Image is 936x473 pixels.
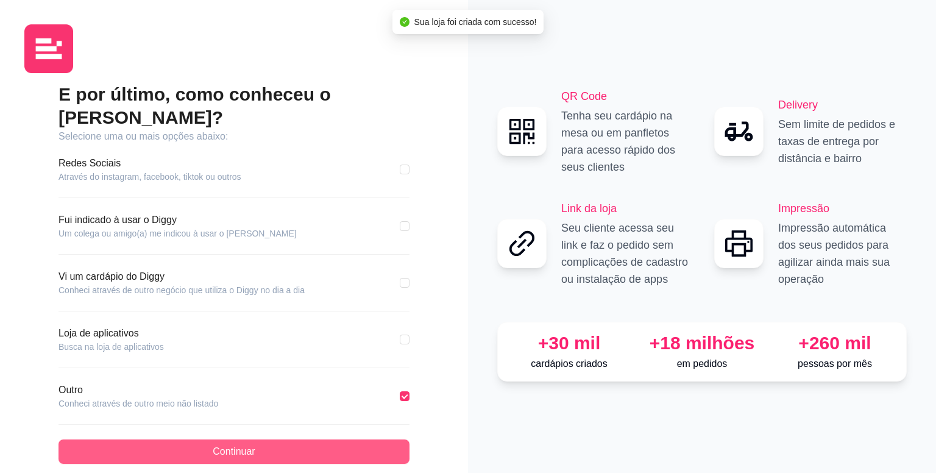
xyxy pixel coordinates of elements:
[508,332,631,354] div: +30 mil
[561,200,690,217] h2: Link da loja
[640,357,764,371] p: em pedidos
[561,107,690,176] p: Tenha seu cardápio na mesa ou em panfletos para acesso rápido dos seus clientes
[773,332,896,354] div: +260 mil
[58,129,409,144] article: Selecione uma ou mais opções abaixo:
[58,227,297,240] article: Um colega ou amigo(a) me indicou à usar o [PERSON_NAME]
[58,284,305,296] article: Conheci através de outro negócio que utiliza o Diggy no dia a dia
[778,116,907,167] p: Sem limite de pedidos e taxas de entrega por distância e bairro
[58,171,241,183] article: Através do instagram, facebook, tiktok ou outros
[58,439,409,464] button: Continuar
[58,156,241,171] article: Redes Sociais
[58,397,218,410] article: Conheci através de outro meio não listado
[58,383,218,397] article: Outro
[24,24,73,73] img: logo
[778,219,907,288] p: Impressão automática dos seus pedidos para agilizar ainda mais sua operação
[561,88,690,105] h2: QR Code
[640,332,764,354] div: +18 milhões
[508,357,631,371] p: cardápios criados
[58,269,305,284] article: Vi um cardápio do Diggy
[778,96,907,113] h2: Delivery
[400,17,409,27] span: check-circle
[414,17,537,27] span: Sua loja foi criada com sucesso!
[58,326,164,341] article: Loja de aplicativos
[58,213,297,227] article: Fui indicado à usar o Diggy
[58,83,409,129] h2: E por último, como conheceu o [PERSON_NAME]?
[58,341,164,353] article: Busca na loja de aplicativos
[773,357,896,371] p: pessoas por mês
[213,444,255,459] span: Continuar
[778,200,907,217] h2: Impressão
[561,219,690,288] p: Seu cliente acessa seu link e faz o pedido sem complicações de cadastro ou instalação de apps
